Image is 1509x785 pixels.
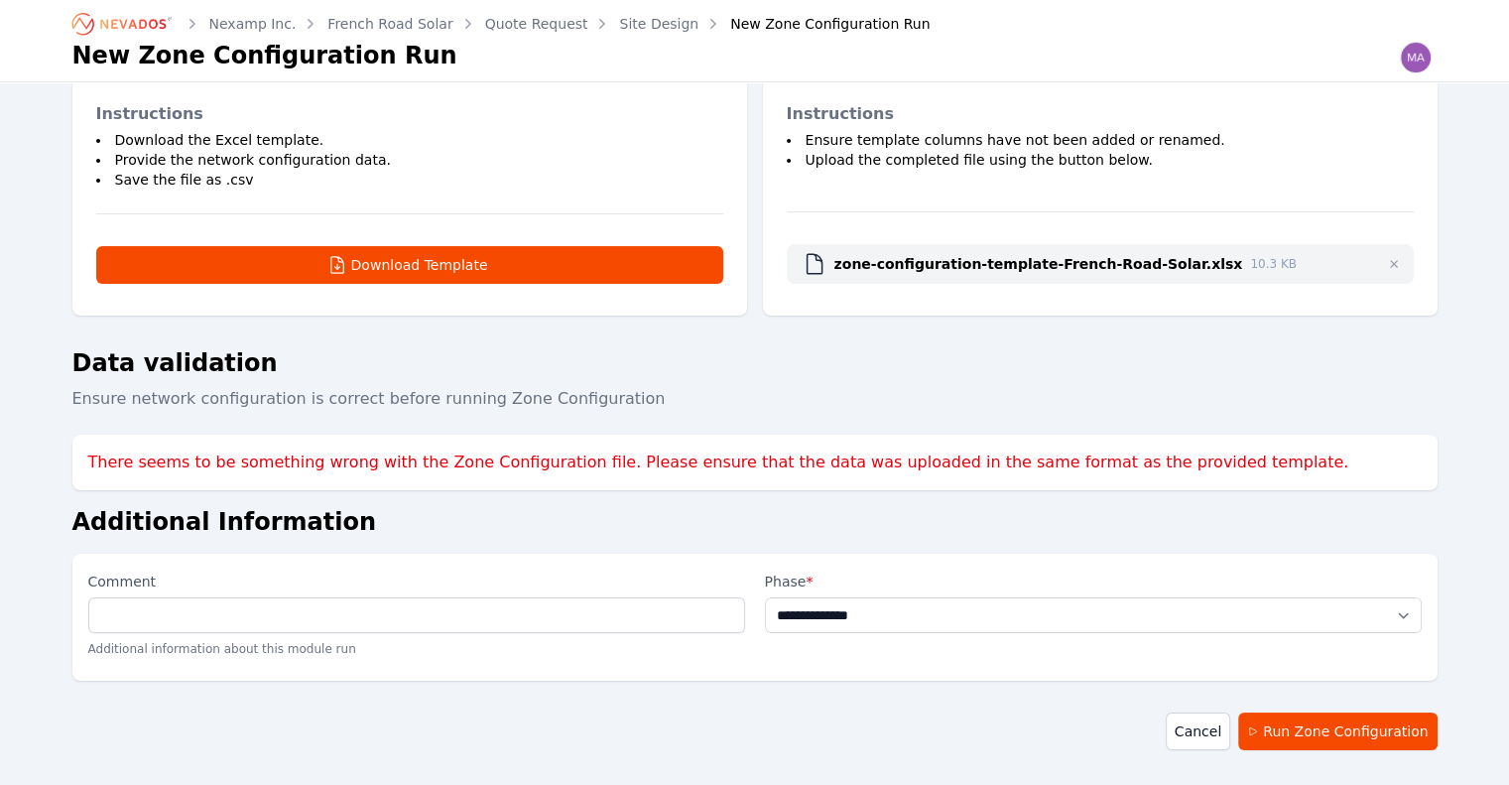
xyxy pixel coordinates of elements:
h3: Instructions [96,102,723,126]
li: Download the Excel template. [96,130,723,150]
h3: Instructions [787,102,1414,126]
span: 10.3 KB [1250,256,1297,272]
h2: Data validation [72,347,1438,379]
li: Save the file as .csv [96,170,723,190]
span: zone-configuration-template-French-Road-Solar.xlsx [834,254,1243,274]
p: Ensure network configuration is correct before running Zone Configuration [72,387,1438,411]
a: Site Design [619,14,698,34]
a: Quote Request [485,14,588,34]
div: New Zone Configuration Run [702,14,930,34]
a: French Road Solar [327,14,452,34]
h2: Additional Information [72,506,1438,538]
button: Download Template [96,246,723,284]
a: Cancel [1166,713,1230,750]
label: Comment [88,570,745,597]
p: There seems to be something wrong with the Zone Configuration file. Please ensure that the data w... [72,435,1438,490]
label: Phase [765,570,1422,593]
p: Additional information about this module run [88,633,745,665]
li: Ensure template columns have not been added or renamed. [787,130,1414,150]
a: Nexamp Inc. [209,14,297,34]
h1: New Zone Configuration Run [72,40,457,71]
li: Upload the completed file using the button below. [787,150,1414,170]
nav: Breadcrumb [72,8,931,40]
img: matthew.breyfogle@nevados.solar [1400,42,1432,73]
li: Provide the network configuration data. [96,150,723,170]
button: Run Zone Configuration [1238,713,1437,750]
